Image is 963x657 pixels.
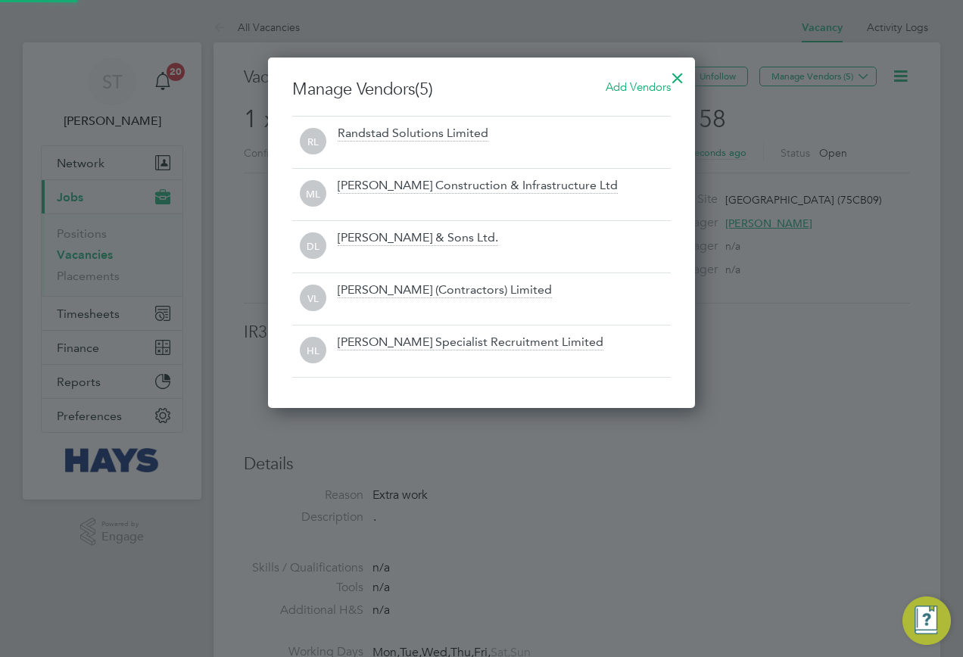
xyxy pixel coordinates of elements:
[300,338,326,364] span: HL
[415,79,433,99] span: (5)
[338,230,498,247] div: [PERSON_NAME] & Sons Ltd.
[292,79,671,101] h3: Manage Vendors
[338,335,603,351] div: [PERSON_NAME] Specialist Recruitment Limited
[338,282,552,299] div: [PERSON_NAME] (Contractors) Limited
[338,126,488,142] div: Randstad Solutions Limited
[300,233,326,260] span: DL
[300,285,326,312] span: VL
[606,79,671,94] span: Add Vendors
[902,596,951,645] button: Engage Resource Center
[338,178,618,195] div: [PERSON_NAME] Construction & Infrastructure Ltd
[300,129,326,155] span: RL
[300,181,326,207] span: ML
